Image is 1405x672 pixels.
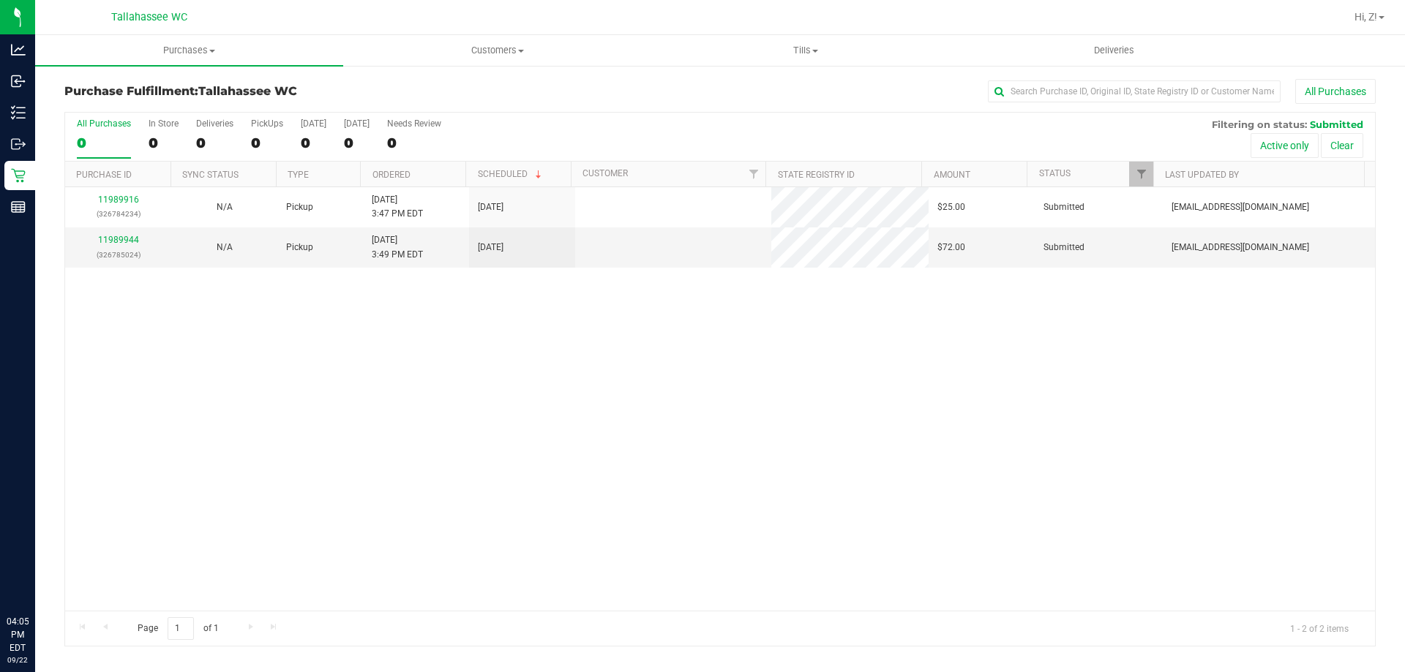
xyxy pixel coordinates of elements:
[11,168,26,183] inline-svg: Retail
[1165,170,1239,180] a: Last Updated By
[387,135,441,151] div: 0
[1295,79,1376,104] button: All Purchases
[111,11,187,23] span: Tallahassee WC
[125,617,231,640] span: Page of 1
[35,35,343,66] a: Purchases
[778,170,855,180] a: State Registry ID
[301,135,326,151] div: 0
[1172,200,1309,214] span: [EMAIL_ADDRESS][DOMAIN_NAME]
[35,44,343,57] span: Purchases
[74,207,162,221] p: (326784234)
[301,118,326,129] div: [DATE]
[43,553,61,570] iframe: Resource center unread badge
[1074,44,1154,57] span: Deliveries
[478,200,503,214] span: [DATE]
[217,241,233,254] button: N/A
[1044,200,1084,214] span: Submitted
[344,118,370,129] div: [DATE]
[149,118,179,129] div: In Store
[196,135,233,151] div: 0
[478,169,544,179] a: Scheduled
[1355,11,1377,23] span: Hi, Z!
[288,170,309,180] a: Type
[934,170,970,180] a: Amount
[77,118,131,129] div: All Purchases
[98,195,139,205] a: 11989916
[937,200,965,214] span: $25.00
[344,44,651,57] span: Customers
[7,615,29,654] p: 04:05 PM EDT
[74,248,162,262] p: (326785024)
[1251,133,1319,158] button: Active only
[1212,118,1307,130] span: Filtering on status:
[217,242,233,252] span: Not Applicable
[7,654,29,665] p: 09/22
[478,241,503,254] span: [DATE]
[11,42,26,57] inline-svg: Analytics
[651,35,959,66] a: Tills
[217,202,233,212] span: Not Applicable
[937,241,965,254] span: $72.00
[741,162,765,186] a: Filter
[372,193,423,221] span: [DATE] 3:47 PM EDT
[182,170,239,180] a: Sync Status
[196,118,233,129] div: Deliveries
[387,118,441,129] div: Needs Review
[64,85,501,98] h3: Purchase Fulfillment:
[343,35,651,66] a: Customers
[251,135,283,151] div: 0
[1310,118,1363,130] span: Submitted
[77,135,131,151] div: 0
[251,118,283,129] div: PickUps
[217,200,233,214] button: N/A
[149,135,179,151] div: 0
[1044,241,1084,254] span: Submitted
[168,617,194,640] input: 1
[1278,617,1360,639] span: 1 - 2 of 2 items
[988,80,1281,102] input: Search Purchase ID, Original ID, State Registry ID or Customer Name...
[11,105,26,120] inline-svg: Inventory
[15,555,59,599] iframe: Resource center
[372,233,423,261] span: [DATE] 3:49 PM EDT
[11,200,26,214] inline-svg: Reports
[1321,133,1363,158] button: Clear
[11,137,26,151] inline-svg: Outbound
[76,170,132,180] a: Purchase ID
[286,241,313,254] span: Pickup
[198,84,297,98] span: Tallahassee WC
[1039,168,1071,178] a: Status
[372,170,411,180] a: Ordered
[98,235,139,245] a: 11989944
[1129,162,1153,186] a: Filter
[582,168,628,178] a: Customer
[960,35,1268,66] a: Deliveries
[11,74,26,88] inline-svg: Inbound
[1172,241,1309,254] span: [EMAIL_ADDRESS][DOMAIN_NAME]
[286,200,313,214] span: Pickup
[652,44,959,57] span: Tills
[344,135,370,151] div: 0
